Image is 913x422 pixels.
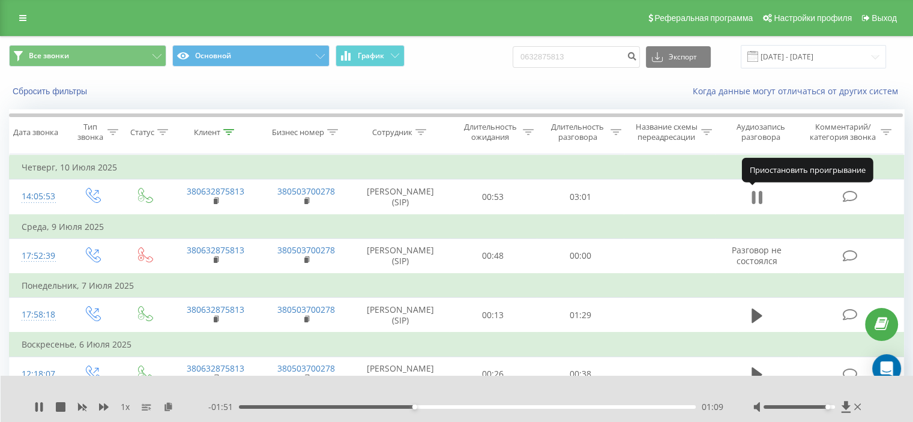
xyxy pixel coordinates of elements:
td: 00:13 [450,298,537,333]
div: Accessibility label [412,405,417,409]
td: 00:53 [450,179,537,215]
div: 14:05:53 [22,185,53,208]
a: 380503700278 [277,185,335,197]
div: Тип звонка [76,122,104,142]
div: Приостановить проигрывание [742,158,873,182]
button: Экспорт [646,46,711,68]
button: Сбросить фильтры [9,86,93,97]
div: 17:58:18 [22,303,53,327]
div: 17:52:39 [22,244,53,268]
td: Понедельник, 7 Июля 2025 [10,274,904,298]
input: Поиск по номеру [513,46,640,68]
div: Open Intercom Messenger [872,354,901,383]
a: 380503700278 [277,304,335,315]
td: Воскресенье, 6 Июля 2025 [10,333,904,357]
div: Название схемы переадресации [635,122,698,142]
div: Комментарий/категория звонка [807,122,878,142]
td: Среда, 9 Июля 2025 [10,215,904,239]
div: Дата звонка [13,127,58,137]
td: 00:38 [537,357,624,391]
td: 00:00 [537,238,624,274]
a: 380632875813 [187,244,244,256]
div: Длительность ожидания [460,122,520,142]
span: График [358,52,384,60]
a: 380632875813 [187,185,244,197]
div: Accessibility label [825,405,830,409]
a: 380632875813 [187,304,244,315]
span: Настройки профиля [774,13,852,23]
a: 380503700278 [277,363,335,374]
td: [PERSON_NAME] (SIP) [352,298,450,333]
td: 03:01 [537,179,624,215]
div: Клиент [194,127,220,137]
td: 01:29 [537,298,624,333]
span: - 01:51 [208,401,239,413]
span: Все звонки [29,51,69,61]
button: График [336,45,405,67]
button: Основной [172,45,330,67]
div: Аудиозапись разговора [726,122,796,142]
span: Реферальная программа [654,13,753,23]
span: Выход [872,13,897,23]
div: Бизнес номер [272,127,324,137]
a: 380503700278 [277,244,335,256]
div: Статус [130,127,154,137]
span: Разговор не состоялся [732,244,782,267]
div: Сотрудник [372,127,412,137]
td: [PERSON_NAME] (SIP) [352,357,450,391]
td: Четверг, 10 Июля 2025 [10,155,904,179]
button: Все звонки [9,45,166,67]
span: 01:09 [702,401,723,413]
a: Когда данные могут отличаться от других систем [693,85,904,97]
span: 1 x [121,401,130,413]
div: 12:18:07 [22,363,53,386]
a: 380632875813 [187,363,244,374]
td: 00:48 [450,238,537,274]
td: [PERSON_NAME] (SIP) [352,179,450,215]
td: [PERSON_NAME] (SIP) [352,238,450,274]
td: 00:26 [450,357,537,391]
div: Длительность разговора [547,122,607,142]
